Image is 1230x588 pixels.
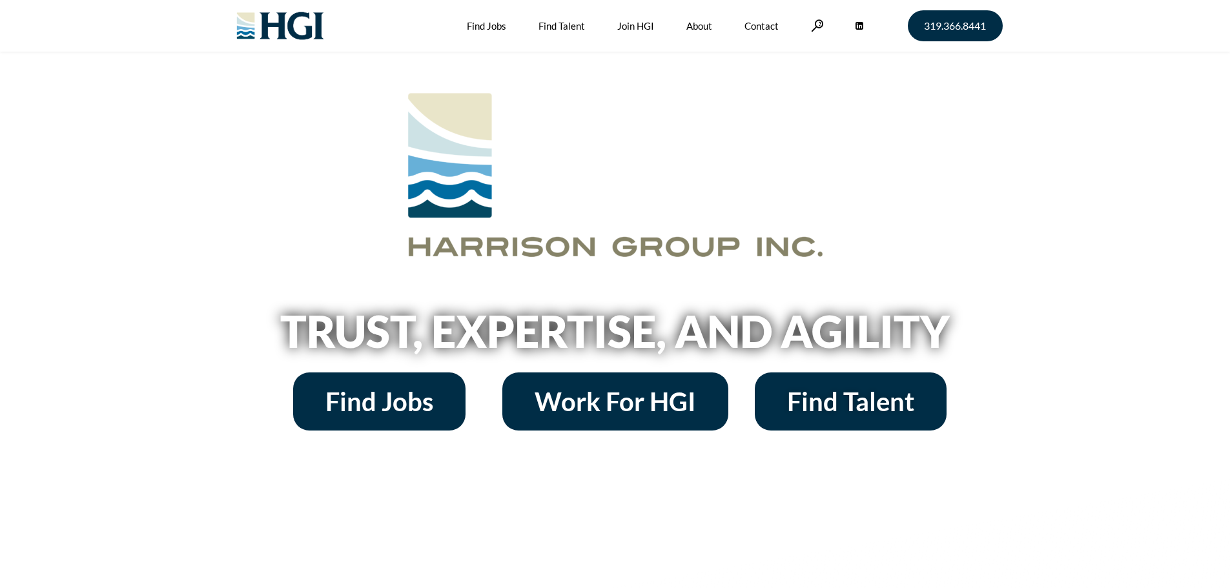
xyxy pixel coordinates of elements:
[908,10,1003,41] a: 319.366.8441
[755,372,947,431] a: Find Talent
[325,389,433,414] span: Find Jobs
[924,21,986,31] span: 319.366.8441
[535,389,696,414] span: Work For HGI
[293,372,466,431] a: Find Jobs
[247,309,983,353] h2: Trust, Expertise, and Agility
[811,19,824,32] a: Search
[787,389,914,414] span: Find Talent
[502,372,728,431] a: Work For HGI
